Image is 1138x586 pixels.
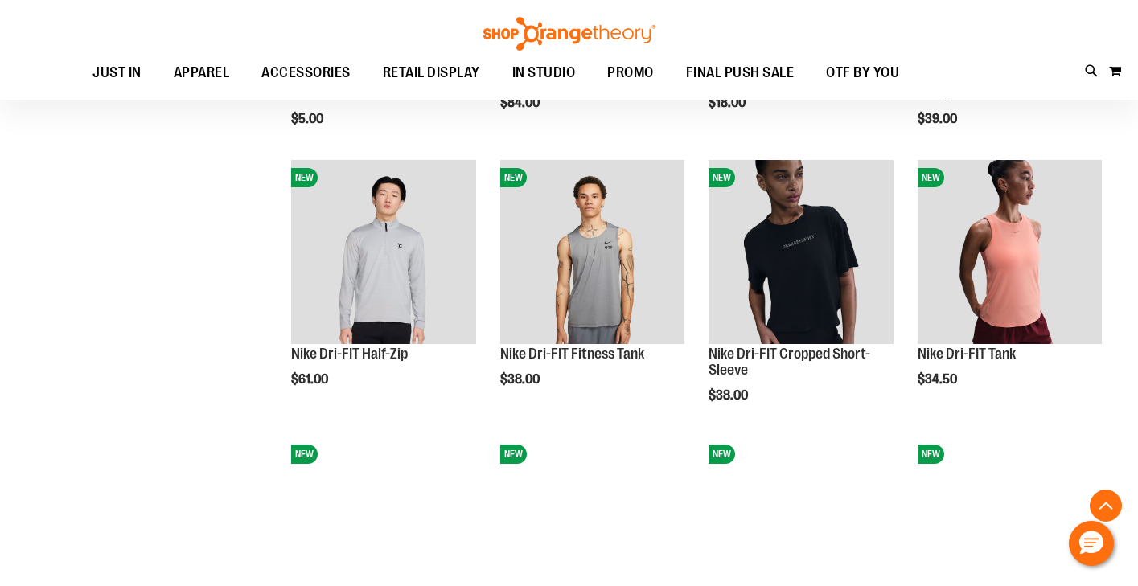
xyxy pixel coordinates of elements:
[291,112,326,126] span: $5.00
[918,445,944,464] span: NEW
[291,445,318,464] span: NEW
[500,160,684,344] img: Nike Dri-FIT Fitness Tank
[607,55,654,91] span: PROMO
[500,168,527,187] span: NEW
[709,168,735,187] span: NEW
[918,112,959,126] span: $39.00
[709,96,748,110] span: $18.00
[826,55,899,91] span: OTF BY YOU
[291,346,408,362] a: Nike Dri-FIT Half-Zip
[261,55,351,91] span: ACCESSORIES
[709,160,893,344] img: Nike Dri-FIT Cropped Short-Sleeve
[92,55,142,91] span: JUST IN
[174,55,230,91] span: APPAREL
[291,69,457,101] a: 100 Club Milestone Sticker - Pack of 12
[918,69,1099,101] a: lululemon Everywhere Belt Bag - Large
[283,152,483,428] div: product
[500,445,527,464] span: NEW
[709,445,735,464] span: NEW
[709,160,893,346] a: Nike Dri-FIT Cropped Short-SleeveNEW
[291,168,318,187] span: NEW
[700,152,901,444] div: product
[591,55,670,92] a: PROMO
[500,346,644,362] a: Nike Dri-FIT Fitness Tank
[918,168,944,187] span: NEW
[245,55,367,92] a: ACCESSORIES
[1090,490,1122,522] button: Back To Top
[810,55,915,92] a: OTF BY YOU
[686,55,795,91] span: FINAL PUSH SALE
[500,372,542,387] span: $38.00
[918,372,959,387] span: $34.50
[500,160,684,346] a: Nike Dri-FIT Fitness TankNEW
[492,152,692,428] div: product
[709,388,750,403] span: $38.00
[291,372,331,387] span: $61.00
[918,346,1016,362] a: Nike Dri-FIT Tank
[383,55,480,91] span: RETAIL DISPLAY
[291,160,475,344] img: Nike Dri-FIT Half-Zip
[500,96,542,110] span: $84.00
[670,55,811,92] a: FINAL PUSH SALE
[709,346,870,378] a: Nike Dri-FIT Cropped Short-Sleeve
[496,55,592,92] a: IN STUDIO
[512,55,576,91] span: IN STUDIO
[158,55,246,92] a: APPAREL
[910,152,1110,428] div: product
[918,160,1102,346] a: Nike Dri-FIT TankNEW
[1069,521,1114,566] button: Hello, have a question? Let’s chat.
[481,17,658,51] img: Shop Orangetheory
[918,160,1102,344] img: Nike Dri-FIT Tank
[291,160,475,346] a: Nike Dri-FIT Half-ZipNEW
[76,55,158,91] a: JUST IN
[367,55,496,92] a: RETAIL DISPLAY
